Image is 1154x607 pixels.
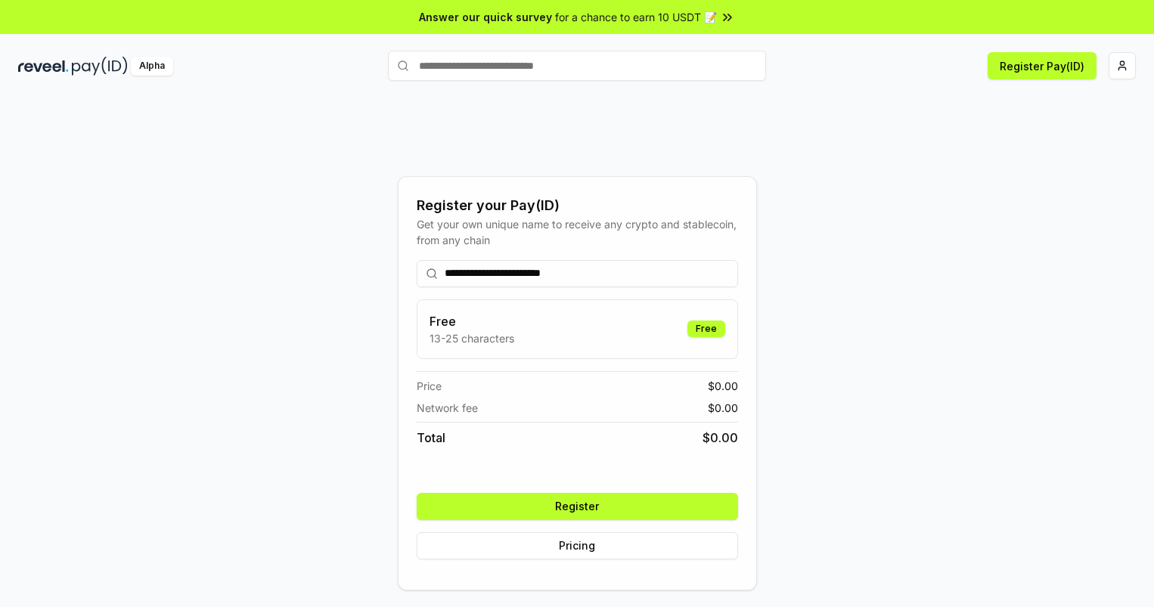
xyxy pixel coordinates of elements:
[419,9,552,25] span: Answer our quick survey
[417,216,738,248] div: Get your own unique name to receive any crypto and stablecoin, from any chain
[430,312,514,330] h3: Free
[687,321,725,337] div: Free
[417,493,738,520] button: Register
[417,400,478,416] span: Network fee
[18,57,69,76] img: reveel_dark
[430,330,514,346] p: 13-25 characters
[131,57,173,76] div: Alpha
[72,57,128,76] img: pay_id
[555,9,717,25] span: for a chance to earn 10 USDT 📝
[708,378,738,394] span: $ 0.00
[417,378,442,394] span: Price
[708,400,738,416] span: $ 0.00
[417,429,445,447] span: Total
[417,195,738,216] div: Register your Pay(ID)
[417,532,738,559] button: Pricing
[988,52,1097,79] button: Register Pay(ID)
[703,429,738,447] span: $ 0.00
